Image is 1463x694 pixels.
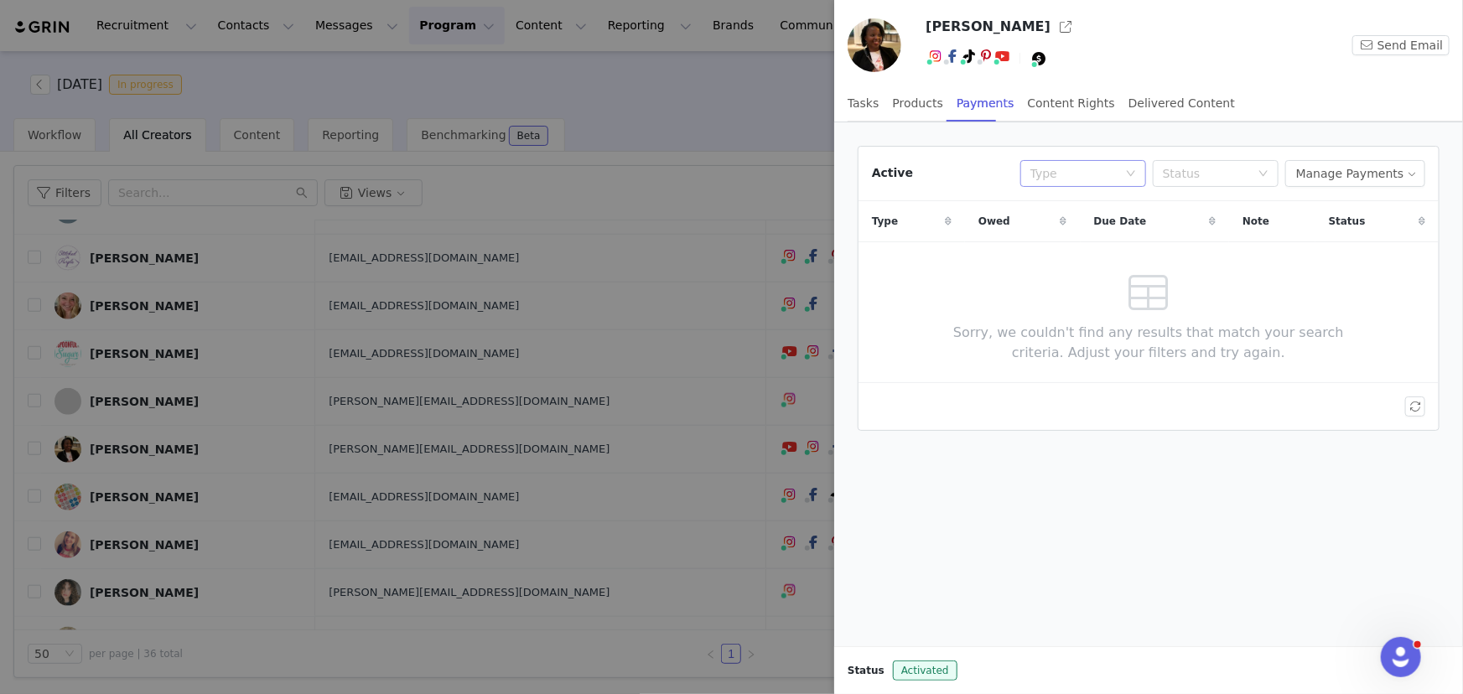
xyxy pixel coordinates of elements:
span: Owed [978,214,1010,229]
div: Payments [957,85,1014,122]
div: Type [1030,165,1118,182]
span: Note [1243,214,1269,229]
div: Tasks [848,85,879,122]
img: b42a3855-9a81-454e-804f-90de804d7b88.jpg [848,18,901,72]
div: Products [893,85,943,122]
span: Sorry, we couldn't find any results that match your search criteria. Adjust your filters and try ... [928,323,1370,363]
span: Status [848,663,885,678]
div: Content Rights [1028,85,1115,122]
img: instagram.svg [929,49,942,63]
button: Manage Payments [1285,160,1425,187]
div: Delivered Content [1128,85,1235,122]
span: Status [1329,214,1366,229]
i: icon: down [1126,168,1136,180]
h3: [PERSON_NAME] [926,17,1051,37]
div: Status [1163,165,1250,182]
article: Active [858,146,1440,431]
span: Due Date [1094,214,1147,229]
span: Activated [893,660,957,681]
iframe: Intercom live chat [1381,637,1421,677]
button: Send Email [1352,35,1450,55]
span: Type [872,214,898,229]
i: icon: down [1258,168,1268,180]
div: Active [872,164,913,182]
